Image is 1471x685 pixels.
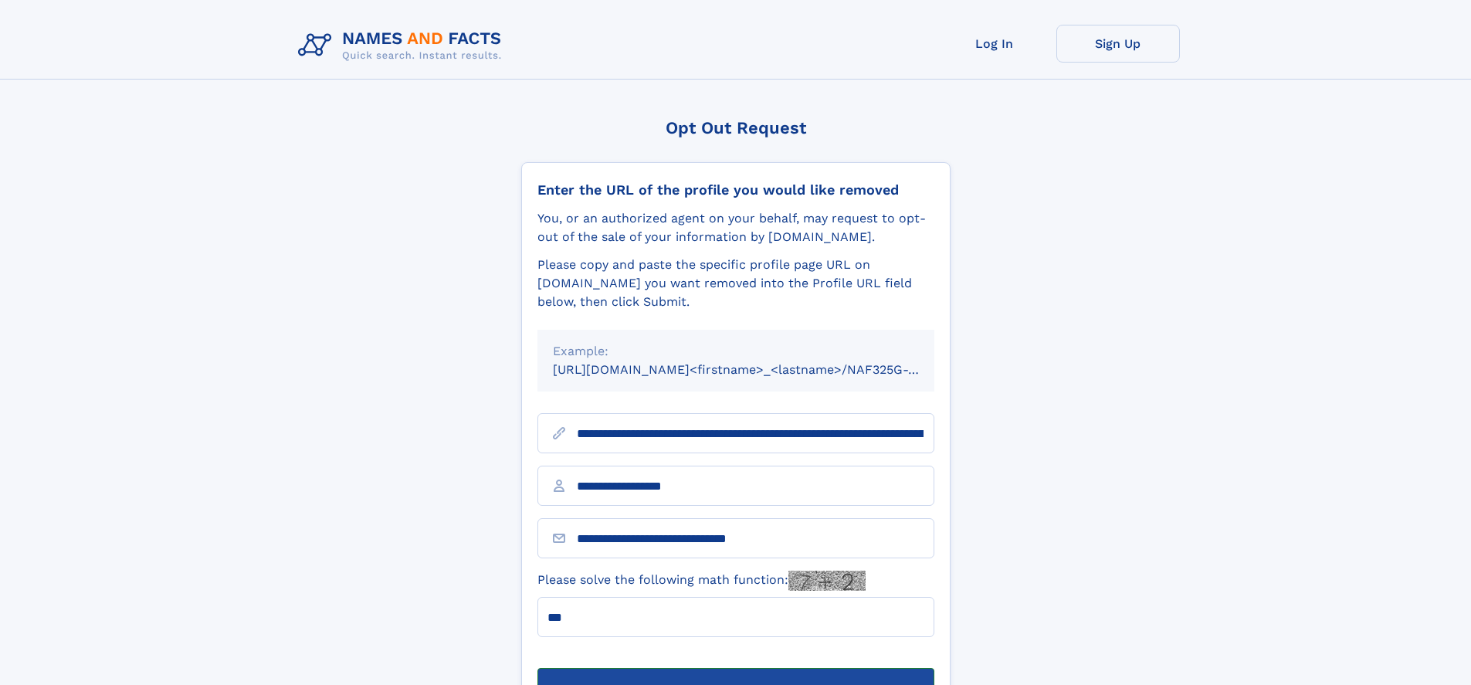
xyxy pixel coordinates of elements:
[537,209,934,246] div: You, or an authorized agent on your behalf, may request to opt-out of the sale of your informatio...
[537,181,934,198] div: Enter the URL of the profile you would like removed
[553,362,964,377] small: [URL][DOMAIN_NAME]<firstname>_<lastname>/NAF325G-xxxxxxxx
[521,118,951,137] div: Opt Out Request
[553,342,919,361] div: Example:
[537,571,866,591] label: Please solve the following math function:
[292,25,514,66] img: Logo Names and Facts
[933,25,1056,63] a: Log In
[1056,25,1180,63] a: Sign Up
[537,256,934,311] div: Please copy and paste the specific profile page URL on [DOMAIN_NAME] you want removed into the Pr...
